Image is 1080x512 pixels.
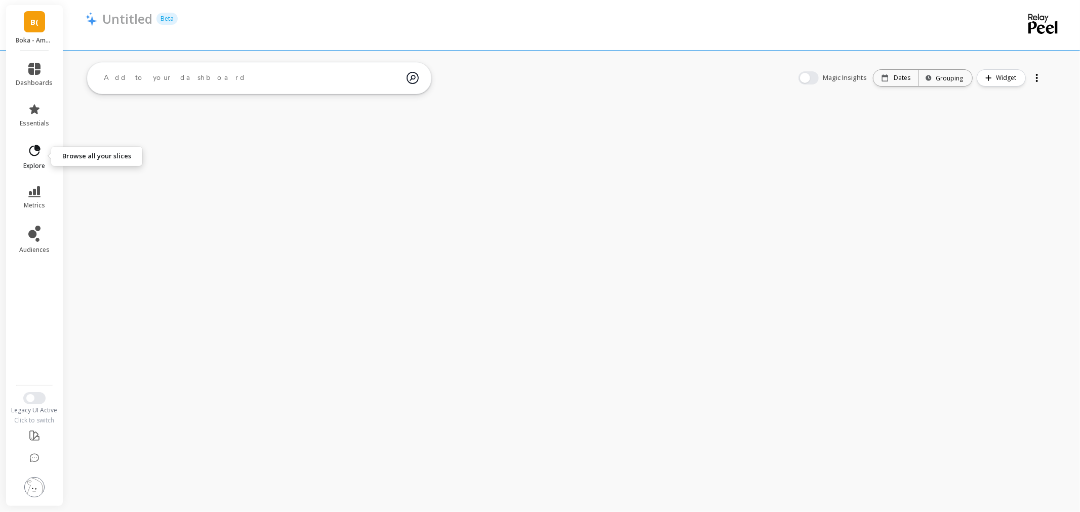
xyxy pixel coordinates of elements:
[16,36,53,45] p: Boka - Amazon (Essor)
[20,119,49,127] span: essentials
[19,246,50,254] span: audiences
[156,13,178,25] p: Beta
[407,64,419,92] img: magic search icon
[996,73,1019,83] span: Widget
[85,12,97,26] img: header icon
[24,162,46,170] span: explore
[6,406,63,414] div: Legacy UI Active
[823,73,869,83] span: Magic Insights
[977,69,1026,87] button: Widget
[102,10,152,27] p: Untitled
[30,16,38,28] span: B(
[16,79,53,87] span: dashboards
[23,392,46,404] button: Switch to New UI
[928,73,963,83] div: Grouping
[24,201,45,209] span: metrics
[894,74,910,82] p: Dates
[6,416,63,424] div: Click to switch
[24,477,45,497] img: profile picture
